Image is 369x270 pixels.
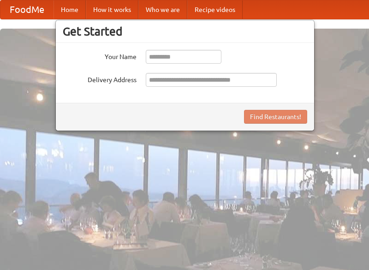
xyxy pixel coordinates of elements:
a: How it works [86,0,138,19]
h3: Get Started [63,24,307,38]
a: Recipe videos [187,0,243,19]
a: FoodMe [0,0,54,19]
label: Delivery Address [63,73,137,84]
a: Who we are [138,0,187,19]
a: Home [54,0,86,19]
button: Find Restaurants! [244,110,307,124]
label: Your Name [63,50,137,61]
